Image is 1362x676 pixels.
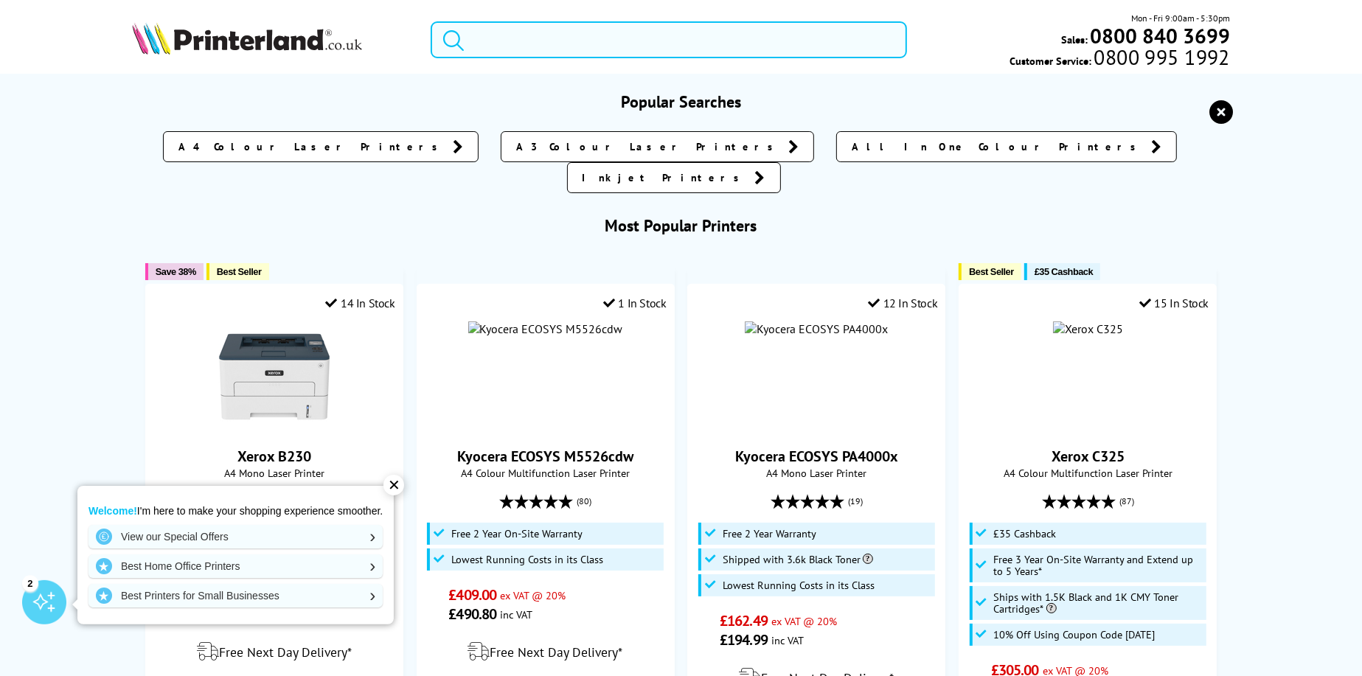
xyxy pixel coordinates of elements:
[132,215,1230,236] h3: Most Popular Printers
[735,447,898,466] a: Kyocera ECOSYS PA4000x
[577,487,591,515] span: (80)
[1131,11,1230,25] span: Mon - Fri 9:00am - 5:30pm
[500,607,532,621] span: inc VAT
[567,162,781,193] a: Inkjet Printers
[1088,29,1230,43] a: 0800 840 3699
[88,505,137,517] strong: Welcome!
[1053,321,1123,336] img: Xerox C325
[88,504,383,518] p: I'm here to make your shopping experience smoother.
[217,266,262,277] span: Best Seller
[132,22,412,58] a: Printerland Logo
[1139,296,1209,310] div: 15 In Stock
[88,554,383,578] a: Best Home Office Printers
[206,263,269,280] button: Best Seller
[468,321,623,336] img: Kyocera ECOSYS M5526cdw
[695,466,937,480] span: A4 Mono Laser Printer
[500,588,566,602] span: ex VAT @ 20%
[153,466,395,480] span: A4 Mono Laser Printer
[723,579,875,591] span: Lowest Running Costs in its Class
[771,633,804,647] span: inc VAT
[745,321,888,336] img: Kyocera ECOSYS PA4000x
[1052,447,1125,466] a: Xerox C325
[771,614,837,628] span: ex VAT @ 20%
[425,466,667,480] span: A4 Colour Multifunction Laser Printer
[852,139,1144,154] span: All In One Colour Printers
[425,631,667,672] div: modal_delivery
[326,296,395,310] div: 14 In Stock
[723,528,816,540] span: Free 2 Year Warranty
[1090,22,1230,49] b: 0800 840 3699
[959,263,1021,280] button: Best Seller
[994,528,1057,540] span: £35 Cashback
[994,554,1203,577] span: Free 3 Year On-Site Warranty and Extend up to 5 Years*
[969,266,1014,277] span: Best Seller
[836,131,1177,162] a: All In One Colour Printers
[145,263,204,280] button: Save 38%
[88,525,383,548] a: View our Special Offers
[153,631,395,672] div: modal_delivery
[1010,50,1230,68] span: Customer Service:
[720,611,768,630] span: £162.49
[723,554,873,565] span: Shipped with 3.6k Black Toner
[848,487,863,515] span: (19)
[994,629,1156,641] span: 10% Off Using Coupon Code [DATE]
[451,528,583,540] span: Free 2 Year On-Site Warranty
[1061,32,1088,46] span: Sales:
[720,630,768,649] span: £194.99
[603,296,667,310] div: 1 In Stock
[967,466,1209,480] span: A4 Colour Multifunction Laser Printer
[994,591,1203,615] span: Ships with 1.5K Black and 1K CMY Toner Cartridges*
[583,170,748,185] span: Inkjet Printers
[1024,263,1100,280] button: £35 Cashback
[22,575,38,591] div: 2
[1035,266,1093,277] span: £35 Cashback
[219,420,330,435] a: Xerox B230
[178,139,445,154] span: A4 Colour Laser Printers
[431,21,908,58] input: Search product or brand
[132,91,1230,112] h3: Popular Searches
[237,447,311,466] a: Xerox B230
[448,585,496,604] span: £409.00
[457,447,633,466] a: Kyocera ECOSYS M5526cdw
[1119,487,1134,515] span: (87)
[219,321,330,432] img: Xerox B230
[88,584,383,607] a: Best Printers for Small Businesses
[163,131,479,162] a: A4 Colour Laser Printers
[1092,50,1230,64] span: 0800 995 1992
[516,139,781,154] span: A3 Colour Laser Printers
[156,266,196,277] span: Save 38%
[501,131,814,162] a: A3 Colour Laser Printers
[868,296,937,310] div: 12 In Stock
[383,475,404,495] div: ✕
[132,22,362,55] img: Printerland Logo
[448,604,496,624] span: £490.80
[451,554,603,565] span: Lowest Running Costs in its Class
